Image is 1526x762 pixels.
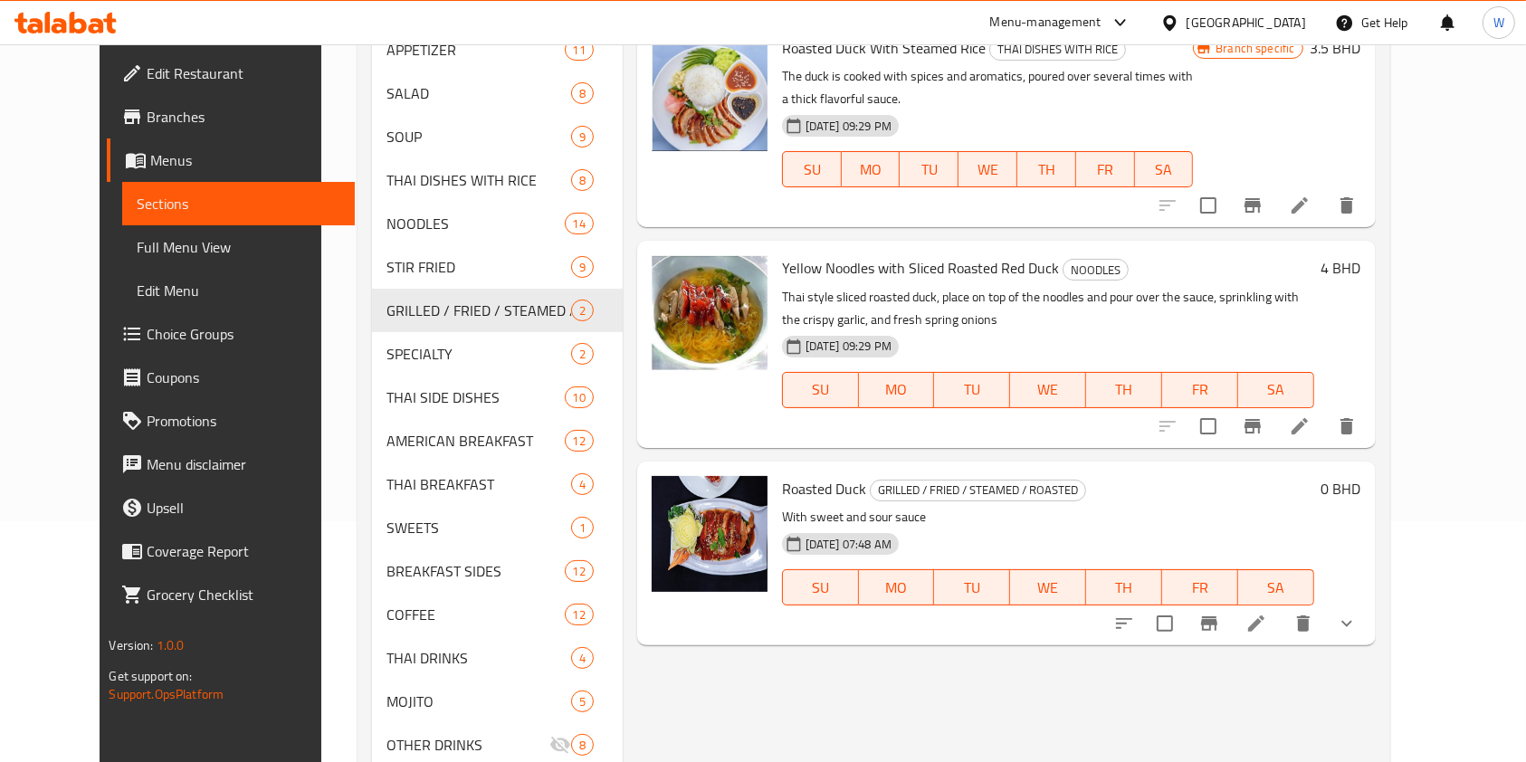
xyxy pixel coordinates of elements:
span: SA [1142,157,1187,183]
span: Promotions [147,410,340,432]
img: Yellow Noodles with Sliced Roasted Red Duck [652,255,768,371]
span: THAI SIDE DISHES [386,386,565,408]
span: WE [1017,575,1079,601]
span: Version: [109,633,153,657]
div: items [571,343,594,365]
div: items [565,430,594,452]
a: Coupons [107,356,355,399]
svg: Inactive section [549,734,571,756]
span: [DATE] 09:29 PM [798,118,899,135]
div: SWEETS1 [372,506,623,549]
span: Choice Groups [147,323,340,345]
span: TU [907,157,951,183]
span: 11 [566,42,593,59]
span: 8 [572,172,593,189]
span: Edit Restaurant [147,62,340,84]
button: SA [1238,569,1314,605]
span: Roasted Duck With Steamed Rice [782,34,986,62]
img: Roasted Duck [652,476,768,592]
span: Yellow Noodles with Sliced Roasted Red Duck [782,254,1059,281]
button: TH [1086,372,1162,408]
span: 12 [566,433,593,450]
button: TH [1086,569,1162,605]
span: COFFEE [386,604,565,625]
button: delete [1282,602,1325,645]
button: MO [859,372,935,408]
span: 12 [566,563,593,580]
span: 9 [572,259,593,276]
span: TH [1093,376,1155,403]
span: SA [1245,575,1307,601]
div: COFFEE12 [372,593,623,636]
span: FR [1169,376,1231,403]
span: SOUP [386,126,571,148]
span: TU [941,575,1003,601]
div: THAI DRINKS4 [372,636,623,680]
span: MO [849,157,893,183]
span: MOJITO [386,691,571,712]
span: Upsell [147,497,340,519]
button: Branch-specific-item [1231,184,1274,227]
div: THAI DISHES WITH RICE [989,39,1126,61]
p: Thai style sliced roasted duck, place on top of the noodles and pour over the sauce, sprinkling w... [782,286,1314,331]
div: items [571,169,594,191]
div: GRILLED / FRIED / STEAMED / ROASTED2 [372,289,623,332]
span: Branch specific [1208,40,1302,57]
span: WE [1017,376,1079,403]
a: Menus [107,138,355,182]
div: SALAD8 [372,71,623,115]
span: Roasted Duck [782,475,866,502]
button: Branch-specific-item [1187,602,1231,645]
span: W [1493,13,1504,33]
div: items [571,734,594,756]
h6: 0 BHD [1321,476,1361,501]
div: items [571,517,594,538]
div: GRILLED / FRIED / STEAMED / ROASTED [870,480,1086,501]
div: THAI DISHES WITH RICE [386,169,571,191]
button: SU [782,569,859,605]
button: MO [859,569,935,605]
button: FR [1076,151,1135,187]
span: Full Menu View [137,236,340,258]
button: delete [1325,184,1369,227]
button: delete [1325,405,1369,448]
span: APPETIZER [386,39,565,61]
a: Promotions [107,399,355,443]
button: SU [782,372,859,408]
span: 4 [572,476,593,493]
span: SA [1245,376,1307,403]
div: items [571,473,594,495]
span: THAI DRINKS [386,647,571,669]
a: Branches [107,95,355,138]
span: Edit Menu [137,280,340,301]
span: Coverage Report [147,540,340,562]
div: NOODLES [1063,259,1129,281]
span: Get support on: [109,664,192,688]
span: [DATE] 07:48 AM [798,536,899,553]
span: 9 [572,129,593,146]
span: THAI BREAKFAST [386,473,571,495]
div: items [571,82,594,104]
span: [DATE] 09:29 PM [798,338,899,355]
div: AMERICAN BREAKFAST12 [372,419,623,462]
a: Edit Restaurant [107,52,355,95]
div: [GEOGRAPHIC_DATA] [1187,13,1306,33]
a: Upsell [107,486,355,529]
h6: 3.5 BHD [1311,35,1361,61]
div: GRILLED / FRIED / STEAMED / ROASTED [386,300,571,321]
span: MO [866,376,928,403]
h6: 4 BHD [1321,255,1361,281]
span: SALAD [386,82,571,104]
button: MO [842,151,901,187]
button: TU [934,372,1010,408]
span: 8 [572,85,593,102]
span: 10 [566,389,593,406]
button: SU [782,151,842,187]
span: Grocery Checklist [147,584,340,605]
span: Coupons [147,367,340,388]
div: STIR FRIED [386,256,571,278]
